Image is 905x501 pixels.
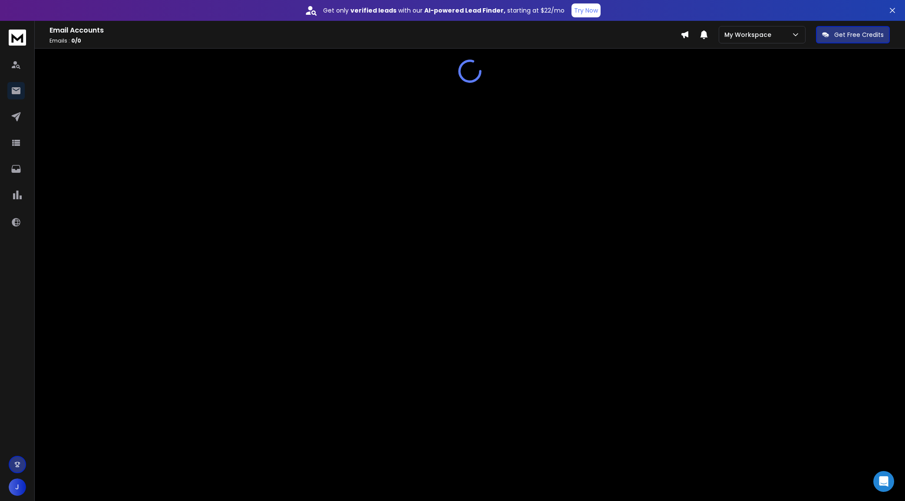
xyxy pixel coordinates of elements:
div: Open Intercom Messenger [873,471,894,492]
strong: verified leads [350,6,396,15]
h1: Email Accounts [50,25,680,36]
button: J [9,478,26,496]
img: logo [9,30,26,46]
p: My Workspace [724,30,775,39]
p: Get only with our starting at $22/mo [323,6,565,15]
strong: AI-powered Lead Finder, [424,6,505,15]
p: Get Free Credits [834,30,884,39]
button: Get Free Credits [816,26,890,43]
span: 0 / 0 [71,37,81,44]
button: Try Now [571,3,601,17]
p: Emails : [50,37,680,44]
p: Try Now [574,6,598,15]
